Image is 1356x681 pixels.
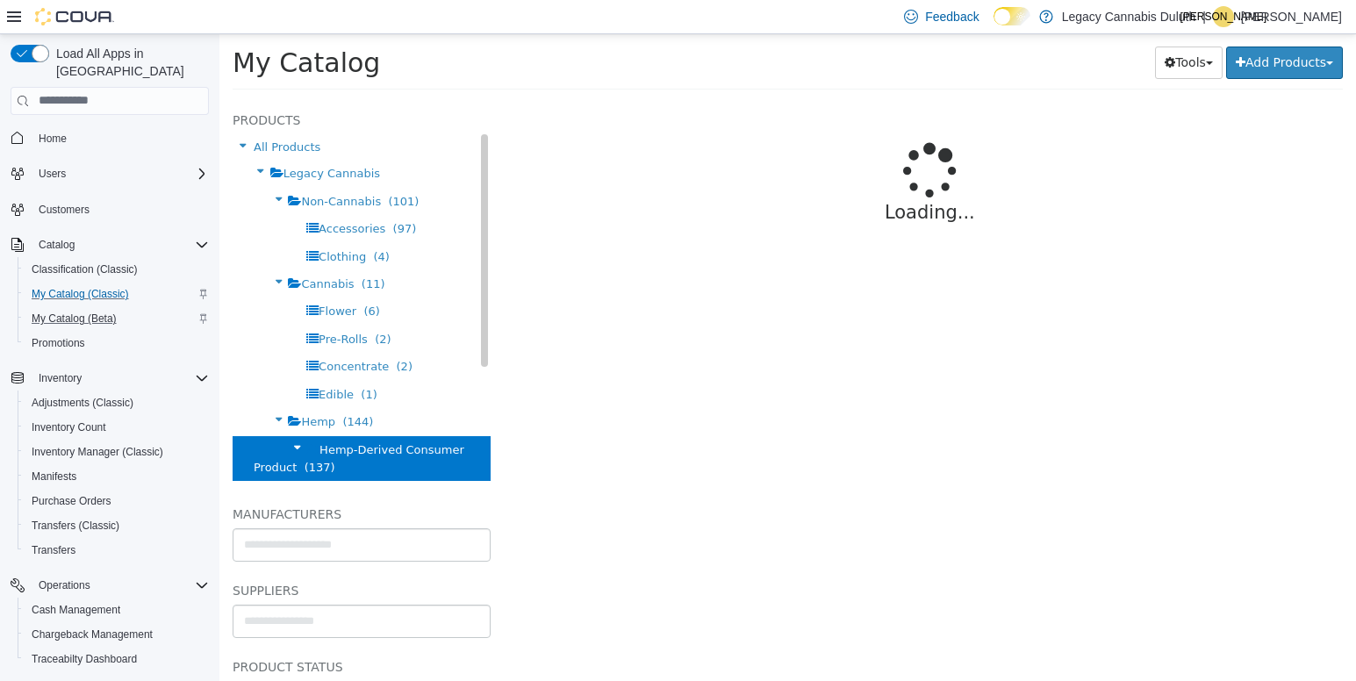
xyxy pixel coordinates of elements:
a: Manifests [25,466,83,487]
a: Transfers (Classic) [25,515,126,536]
span: Customers [32,198,209,220]
a: Adjustments (Classic) [25,392,140,413]
span: Cash Management [32,603,120,617]
a: Cash Management [25,599,127,620]
span: Traceabilty Dashboard [32,652,137,666]
span: Inventory Count [25,417,209,438]
span: Manifests [32,470,76,484]
h5: Suppliers [13,546,271,567]
button: Add Products [1007,12,1123,45]
span: Non-Cannabis [82,161,161,174]
span: Catalog [39,238,75,252]
a: Inventory Manager (Classic) [25,441,170,462]
span: Inventory [39,371,82,385]
button: Inventory [32,368,89,389]
h5: Products [13,75,271,97]
span: Home [32,127,209,149]
button: Chargeback Management [18,622,216,647]
a: Chargeback Management [25,624,160,645]
button: My Catalog (Beta) [18,306,216,331]
span: My Catalog (Classic) [25,283,209,305]
a: Traceabilty Dashboard [25,649,144,670]
span: Purchase Orders [25,491,209,512]
div: Jules Ostazeski [1213,6,1234,27]
span: Transfers (Classic) [32,519,119,533]
span: Inventory Count [32,420,106,434]
button: Inventory Manager (Classic) [18,440,216,464]
button: Operations [32,575,97,596]
button: Catalog [4,233,216,257]
span: Chargeback Management [25,624,209,645]
span: (1) [141,354,157,367]
span: Feedback [925,8,979,25]
span: Customers [39,203,90,217]
a: Transfers [25,540,83,561]
input: Dark Mode [994,7,1030,25]
p: [PERSON_NAME] [1241,6,1342,27]
span: Operations [32,575,209,596]
button: Transfers [18,538,216,563]
span: My Catalog (Beta) [25,308,209,329]
span: Pre-Rolls [99,298,148,312]
span: All Products [34,106,101,119]
span: (101) [169,161,199,174]
h5: Product Status [13,622,271,643]
span: Chargeback Management [32,627,153,642]
button: Tools [936,12,1003,45]
span: Transfers [32,543,75,557]
span: Promotions [25,333,209,354]
a: Home [32,128,74,149]
span: Classification (Classic) [25,259,209,280]
button: Adjustments (Classic) [18,391,216,415]
button: Users [4,161,216,186]
span: (4) [154,216,169,229]
button: Promotions [18,331,216,355]
button: My Catalog (Classic) [18,282,216,306]
button: Home [4,125,216,151]
button: Catalog [32,234,82,255]
span: Traceabilty Dashboard [25,649,209,670]
span: My Catalog (Classic) [32,287,129,301]
span: Load All Apps in [GEOGRAPHIC_DATA] [49,45,209,80]
a: My Catalog (Beta) [25,308,124,329]
span: (137) [85,427,116,440]
span: Adjustments (Classic) [25,392,209,413]
span: Inventory [32,368,209,389]
span: Concentrate [99,326,169,339]
p: Legacy Cannabis Duluth [1062,6,1196,27]
span: Manifests [25,466,209,487]
button: Manifests [18,464,216,489]
span: Users [32,163,209,184]
span: Hemp [82,381,116,394]
span: (11) [142,243,166,256]
span: Purchase Orders [32,494,111,508]
span: Operations [39,578,90,592]
a: My Catalog (Classic) [25,283,136,305]
button: Customers [4,197,216,222]
button: Inventory [4,366,216,391]
a: Customers [32,199,97,220]
a: Purchase Orders [25,491,118,512]
span: My Catalog (Beta) [32,312,117,326]
span: (2) [155,298,171,312]
span: Inventory Manager (Classic) [32,445,163,459]
h5: Manufacturers [13,470,271,491]
span: My Catalog [13,13,161,44]
span: Accessories [99,188,166,201]
span: Flower [99,270,137,283]
span: Classification (Classic) [32,262,138,276]
p: Loading... [350,165,1071,193]
span: [PERSON_NAME] [1180,6,1267,27]
a: Inventory Count [25,417,113,438]
button: Classification (Classic) [18,257,216,282]
button: Users [32,163,73,184]
button: Transfers (Classic) [18,513,216,538]
span: Clothing [99,216,147,229]
span: Adjustments (Classic) [32,396,133,410]
span: (6) [144,270,160,283]
img: Cova [35,8,114,25]
span: (97) [174,188,197,201]
span: Transfers (Classic) [25,515,209,536]
span: Transfers [25,540,209,561]
button: Inventory Count [18,415,216,440]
